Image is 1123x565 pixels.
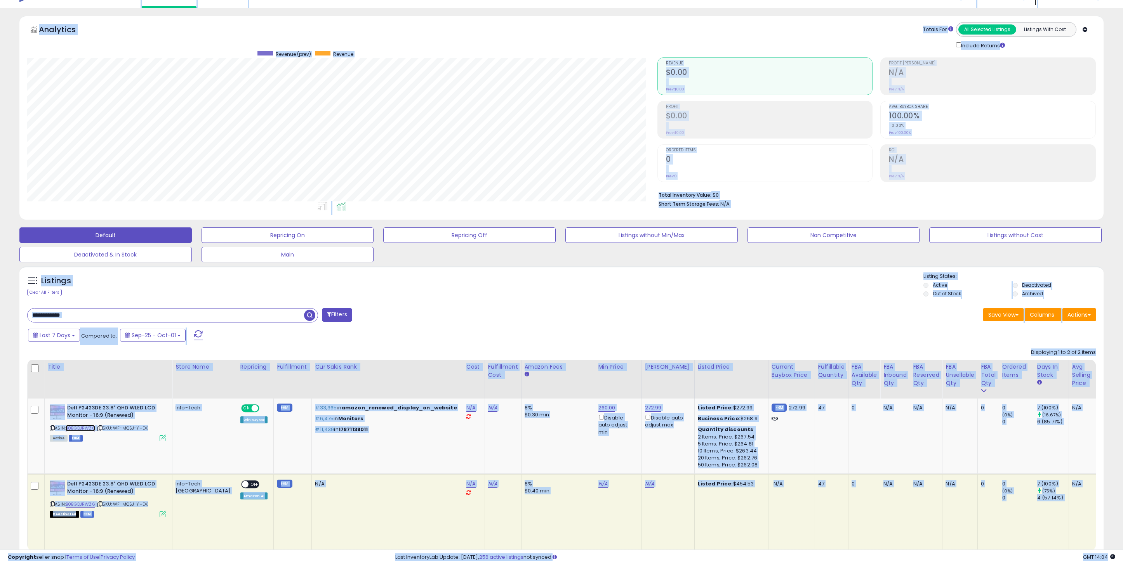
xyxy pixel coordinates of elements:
div: Days In Stock [1037,363,1066,379]
button: Listings without Cost [929,227,1102,243]
span: N/A [774,480,783,487]
small: 0.00% [889,123,904,128]
div: Clear All Filters [27,289,62,296]
div: N/A [913,404,937,411]
span: Monitors [338,415,363,422]
small: (0%) [1002,412,1013,418]
a: N/A [488,404,497,412]
label: Out of Stock [933,290,961,297]
small: Prev: 0 [666,174,677,179]
button: Repricing On [202,227,374,243]
div: 0 [1002,480,1034,487]
div: Current Buybox Price [772,363,812,379]
a: 272.99 [645,404,662,412]
div: 47 [818,404,842,411]
span: Columns [1030,311,1054,319]
h2: N/A [889,155,1095,165]
span: #33,365 [315,404,337,411]
div: [PERSON_NAME] [645,363,691,371]
div: $454.53 [698,480,762,487]
a: N/A [645,480,654,488]
div: 0 [852,404,874,411]
div: 10 Items, Price: $263.44 [698,447,762,454]
p: in [315,426,457,433]
b: Listed Price: [698,480,733,487]
a: N/A [466,404,476,412]
small: FBM [277,480,292,488]
div: $272.99 [698,404,762,411]
b: Quantity discounts [698,426,754,433]
span: Revenue [666,61,873,66]
span: Profit [PERSON_NAME] [889,61,1095,66]
div: FBA Unsellable Qty [946,363,974,387]
div: 0 [1002,404,1034,411]
div: 7 (100%) [1037,480,1069,487]
span: All listings that are unavailable for purchase on Amazon for any reason other than out-of-stock [50,511,79,518]
div: Fulfillable Quantity [818,363,845,379]
b: Listed Price: [698,404,733,411]
label: Archived [1022,290,1043,297]
button: Default [19,227,192,243]
div: 0 [981,404,993,411]
span: #11,439 [315,426,334,433]
span: Revenue (prev) [276,51,311,57]
button: All Selected Listings [958,24,1016,35]
span: 272.99 [789,404,805,411]
small: FBM [277,404,292,412]
div: Store Name [176,363,234,371]
button: Listings without Min/Max [565,227,738,243]
div: 47 [818,480,842,487]
div: ASIN: [50,480,166,516]
div: Repricing [240,363,271,371]
small: Days In Stock. [1037,379,1042,386]
div: 8% [525,480,589,487]
img: 51iuuWvattL._SL40_.jpg [50,480,65,496]
div: Info-Tech [176,404,231,411]
small: Amazon Fees. [525,371,529,378]
div: N/A [883,404,904,411]
div: Info-Tech [GEOGRAPHIC_DATA] [176,480,231,494]
a: Terms of Use [66,553,99,561]
span: 17871138011 [339,426,368,433]
p: in [315,404,457,411]
div: 5 Items, Price: $264.81 [698,440,762,447]
a: N/A [598,480,608,488]
div: Title [48,363,169,371]
span: | SKU: WF-MQSJ-YHDK [96,501,148,507]
h5: Analytics [39,24,91,37]
button: Repricing Off [383,227,556,243]
small: Prev: $0.00 [666,87,684,92]
span: OFF [249,481,261,488]
div: $0.30 min [525,411,589,418]
div: 2 Items, Price: $267.54 [698,433,762,440]
span: #6,475 [315,415,334,422]
span: amazon_renewed_display_on_website [341,404,457,411]
div: : [698,426,762,433]
label: Deactivated [1022,282,1051,288]
div: 4 (57.14%) [1037,494,1069,501]
span: All listings currently available for purchase on Amazon [50,435,68,442]
div: 20 Items, Price: $262.76 [698,454,762,461]
div: N/A [946,480,972,487]
span: Ordered Items [666,148,873,153]
li: $0 [659,190,1090,199]
div: Displaying 1 to 2 of 2 items [1031,349,1096,356]
div: N/A [946,404,972,411]
p: Listing States: [923,273,1104,280]
div: Win BuyBox [240,416,268,423]
p: in [315,415,457,422]
div: 0 [981,480,993,487]
button: Sep-25 - Oct-01 [120,329,186,342]
button: Save View [983,308,1024,321]
button: Columns [1025,308,1061,321]
div: Amazon AI [240,492,268,499]
span: Revenue [333,51,353,57]
div: Disable auto adjust min [598,413,636,436]
div: $0.40 min [525,487,589,494]
button: Listings With Cost [1016,24,1074,35]
a: N/A [488,480,497,488]
span: FBM [80,511,94,518]
div: N/A [913,480,937,487]
small: FBM [772,404,787,412]
a: B0BGQJRWZ6 [66,501,95,508]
